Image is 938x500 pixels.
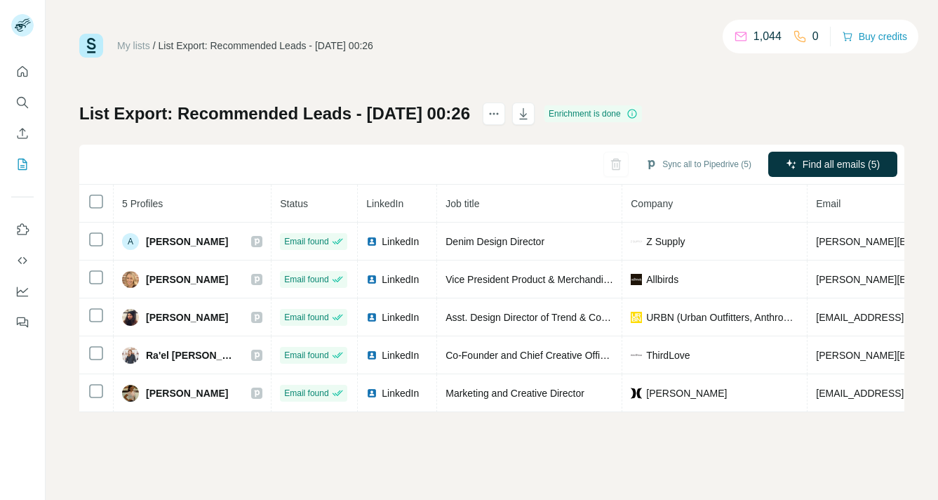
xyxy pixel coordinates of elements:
span: LinkedIn [366,198,403,209]
img: company-logo [631,354,642,356]
p: 0 [812,28,819,45]
img: LinkedIn logo [366,312,377,323]
span: LinkedIn [382,348,419,362]
img: company-logo [631,388,642,399]
span: Marketing and Creative Director [445,388,584,399]
span: [PERSON_NAME] [146,272,228,287]
button: Quick start [11,59,34,84]
span: Job title [445,198,479,209]
span: Email found [284,273,328,286]
img: company-logo [631,274,642,285]
span: Email [816,198,840,209]
button: My lists [11,152,34,177]
img: LinkedIn logo [366,350,377,361]
a: My lists [117,40,150,51]
img: LinkedIn logo [366,236,377,247]
img: Surfe Logo [79,34,103,58]
img: LinkedIn logo [366,274,377,285]
button: Use Surfe API [11,248,34,273]
h1: List Export: Recommended Leads - [DATE] 00:26 [79,103,470,125]
button: Dashboard [11,279,34,304]
span: URBN (Urban Outfitters, Anthropologie Group, Free People, & Vetri... [646,310,798,324]
img: Avatar [122,385,139,402]
li: / [153,39,156,53]
span: [PERSON_NAME] [646,386,727,400]
button: Feedback [11,310,34,335]
img: company-logo [631,236,642,247]
span: LinkedIn [382,386,419,400]
span: Asst. Design Director of Trend & Concept [445,312,625,323]
span: Status [280,198,308,209]
span: Co-Founder and Chief Creative Officer [445,350,613,361]
img: Avatar [122,271,139,288]
span: Vice President Product & Merchandising [445,274,621,285]
span: Find all emails (5) [803,157,880,171]
button: Search [11,90,34,115]
div: A [122,233,139,250]
p: 1,044 [753,28,782,45]
button: actions [483,103,505,125]
button: Enrich CSV [11,121,34,146]
span: Z Supply [646,235,685,249]
span: LinkedIn [382,310,419,324]
img: LinkedIn logo [366,388,377,399]
img: Avatar [122,347,139,364]
span: LinkedIn [382,235,419,249]
span: Denim Design Director [445,236,544,247]
span: Allbirds [646,272,678,287]
img: Avatar [122,309,139,326]
span: 5 Profiles [122,198,163,209]
img: company-logo [631,312,642,323]
button: Find all emails (5) [768,152,897,177]
span: ThirdLove [646,348,690,362]
button: Sync all to Pipedrive (5) [636,154,761,175]
div: Enrichment is done [544,105,642,122]
span: Email found [284,235,328,248]
span: [PERSON_NAME] [146,386,228,400]
button: Buy credits [842,27,907,46]
div: List Export: Recommended Leads - [DATE] 00:26 [159,39,373,53]
span: Email found [284,349,328,362]
span: [PERSON_NAME] [146,310,228,324]
span: Email found [284,387,328,400]
span: Ra'el [PERSON_NAME] [146,348,237,362]
span: Company [631,198,673,209]
span: Email found [284,311,328,324]
span: [PERSON_NAME] [146,235,228,249]
span: LinkedIn [382,272,419,287]
button: Use Surfe on LinkedIn [11,217,34,242]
